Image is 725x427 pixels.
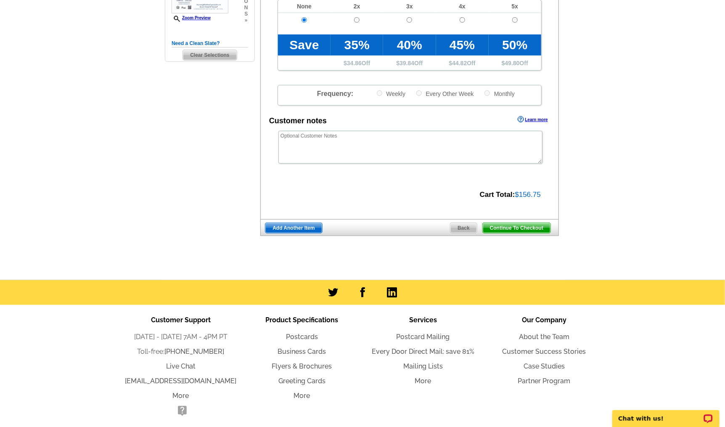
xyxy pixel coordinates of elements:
[400,60,414,66] span: 39.84
[519,333,569,341] a: About the Team
[376,90,406,98] label: Weekly
[450,223,477,233] span: Back
[266,316,339,324] span: Product Specifications
[515,191,541,199] span: $156.75
[244,5,248,11] span: n
[244,17,248,24] span: »
[403,362,443,370] a: Mailing Lists
[489,56,541,70] td: $ Off
[172,16,211,20] a: Zoom Preview
[450,223,477,233] a: Back
[347,60,362,66] span: 34.86
[518,377,571,385] a: Partner Program
[272,362,332,370] a: Flyers & Brochures
[607,400,725,427] iframe: LiveChat chat widget
[265,223,322,233] span: Add Another Item
[436,34,489,56] td: 45%
[409,316,437,324] span: Services
[125,377,237,385] a: [EMAIL_ADDRESS][DOMAIN_NAME]
[383,56,436,70] td: $ Off
[172,40,248,48] h5: Need a Clean Slate?
[278,377,325,385] a: Greeting Cards
[505,60,520,66] span: 49.80
[331,56,383,70] td: $ Off
[294,392,310,400] a: More
[522,316,566,324] span: Our Company
[331,34,383,56] td: 35%
[503,347,586,355] a: Customer Success Stories
[415,90,474,98] label: Every Other Week
[165,347,225,355] a: [PHONE_NUMBER]
[269,115,327,127] div: Customer notes
[183,50,236,60] span: Clear Selections
[489,34,541,56] td: 50%
[483,223,550,233] span: Continue To Checkout
[484,90,515,98] label: Monthly
[480,191,515,199] strong: Cart Total:
[151,316,211,324] span: Customer Support
[377,90,382,96] input: Weekly
[452,60,467,66] span: 44.82
[120,332,241,342] li: [DATE] - [DATE] 7AM - 4PM PT
[416,90,422,96] input: Every Other Week
[120,347,241,357] li: Toll-free:
[244,11,248,17] span: s
[372,347,474,355] a: Every Door Direct Mail: save 81%
[173,392,189,400] a: More
[518,116,548,123] a: Learn more
[286,333,318,341] a: Postcards
[383,34,436,56] td: 40%
[524,362,565,370] a: Case Studies
[278,34,331,56] td: Save
[278,347,326,355] a: Business Cards
[166,362,196,370] a: Live Chat
[397,333,450,341] a: Postcard Mailing
[436,56,489,70] td: $ Off
[484,90,490,96] input: Monthly
[265,223,322,233] a: Add Another Item
[415,377,431,385] a: More
[317,90,353,97] span: Frequency:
